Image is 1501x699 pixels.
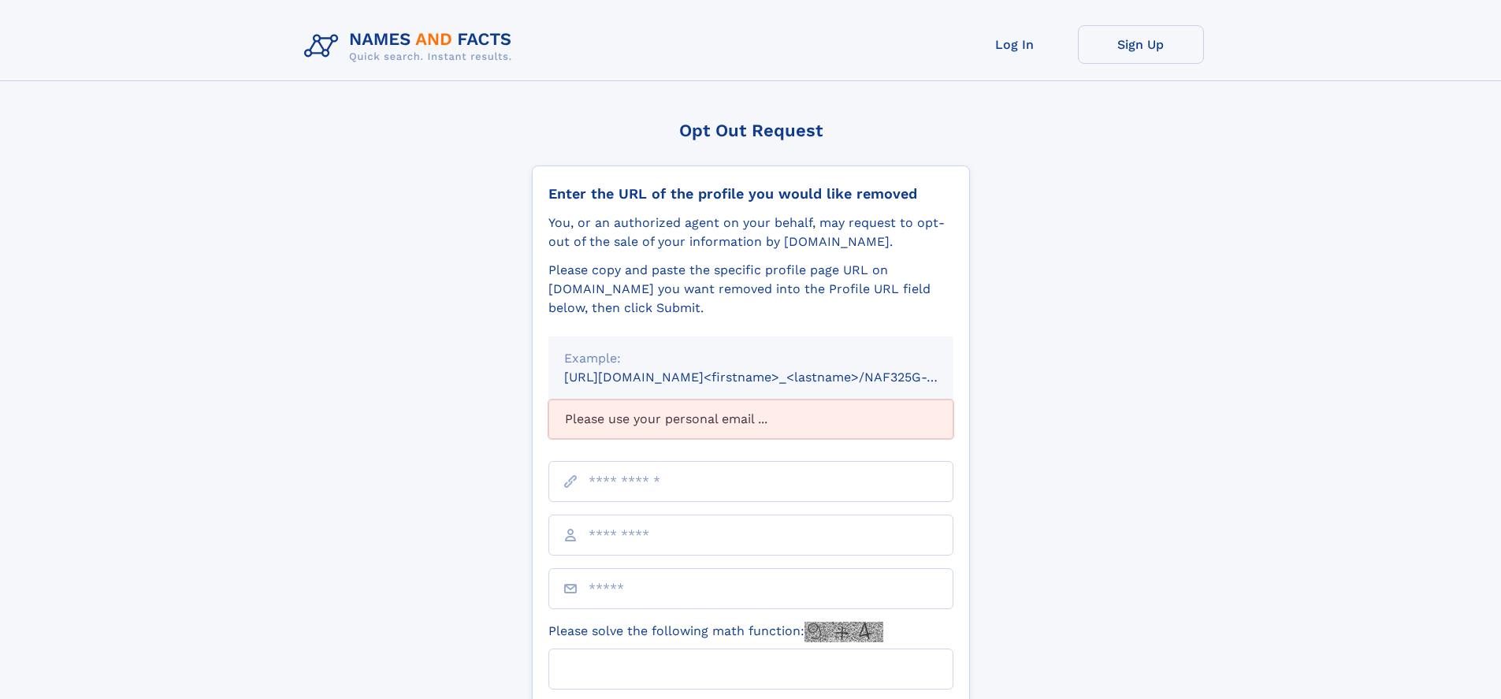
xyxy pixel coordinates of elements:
div: Opt Out Request [532,121,970,140]
img: Logo Names and Facts [298,25,525,68]
div: Please use your personal email ... [548,400,953,439]
div: Enter the URL of the profile you would like removed [548,185,953,203]
div: You, or an authorized agent on your behalf, may request to opt-out of the sale of your informatio... [548,214,953,251]
a: Sign Up [1078,25,1204,64]
small: [URL][DOMAIN_NAME]<firstname>_<lastname>/NAF325G-xxxxxxxx [564,370,983,385]
div: Please copy and paste the specific profile page URL on [DOMAIN_NAME] you want removed into the Pr... [548,261,953,318]
a: Log In [952,25,1078,64]
div: Example: [564,349,938,368]
label: Please solve the following math function: [548,622,883,642]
